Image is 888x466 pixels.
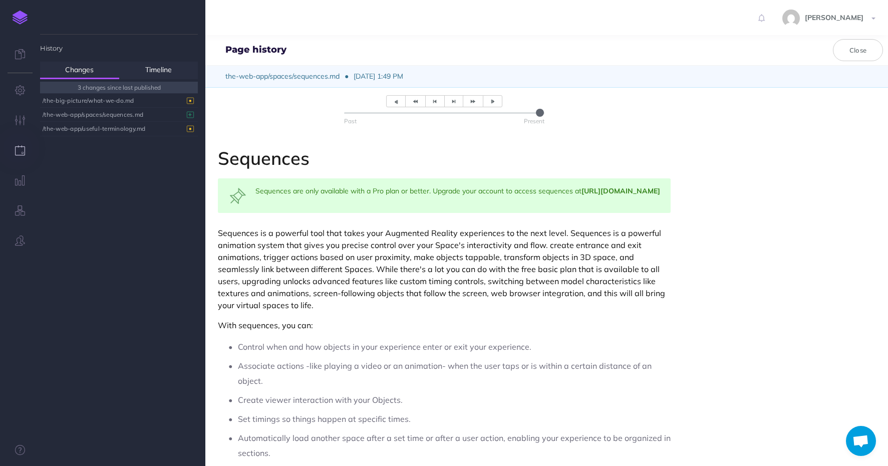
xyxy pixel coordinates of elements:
button: /the-web-app/useful-terminology.md • [43,122,195,135]
img: 77ccc8640e6810896caf63250b60dd8b.jpg [782,10,800,27]
h4: History [40,35,198,52]
a: Open chat [846,426,876,456]
button: /the-web-app/spaces/sequences.md [43,108,195,121]
span: ● [345,72,349,81]
h4: Page history [225,45,286,55]
a: Timeline [119,62,198,79]
small: Past [344,116,357,126]
button: /the-big-picture/what-we-do.md • [43,94,195,107]
small: Present [524,116,544,126]
span: • [188,127,192,131]
div: /the-web-app/useful-terminology.md [43,122,190,135]
div: /the-big-picture/what-we-do.md [43,94,190,107]
i: Modified [187,97,194,104]
i: Added [187,112,194,118]
span: • [188,98,192,102]
button: Close [833,39,883,61]
span: the-web-app/spaces/sequences.md [DATE] 1:49 PM [225,71,403,82]
a: Changes [40,62,119,79]
small: 3 changes since last published [78,84,161,91]
i: Modified [187,126,194,132]
img: logo-mark.svg [13,11,28,25]
div: /the-web-app/spaces/sequences.md [43,108,190,121]
span: [PERSON_NAME] [800,13,868,22]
